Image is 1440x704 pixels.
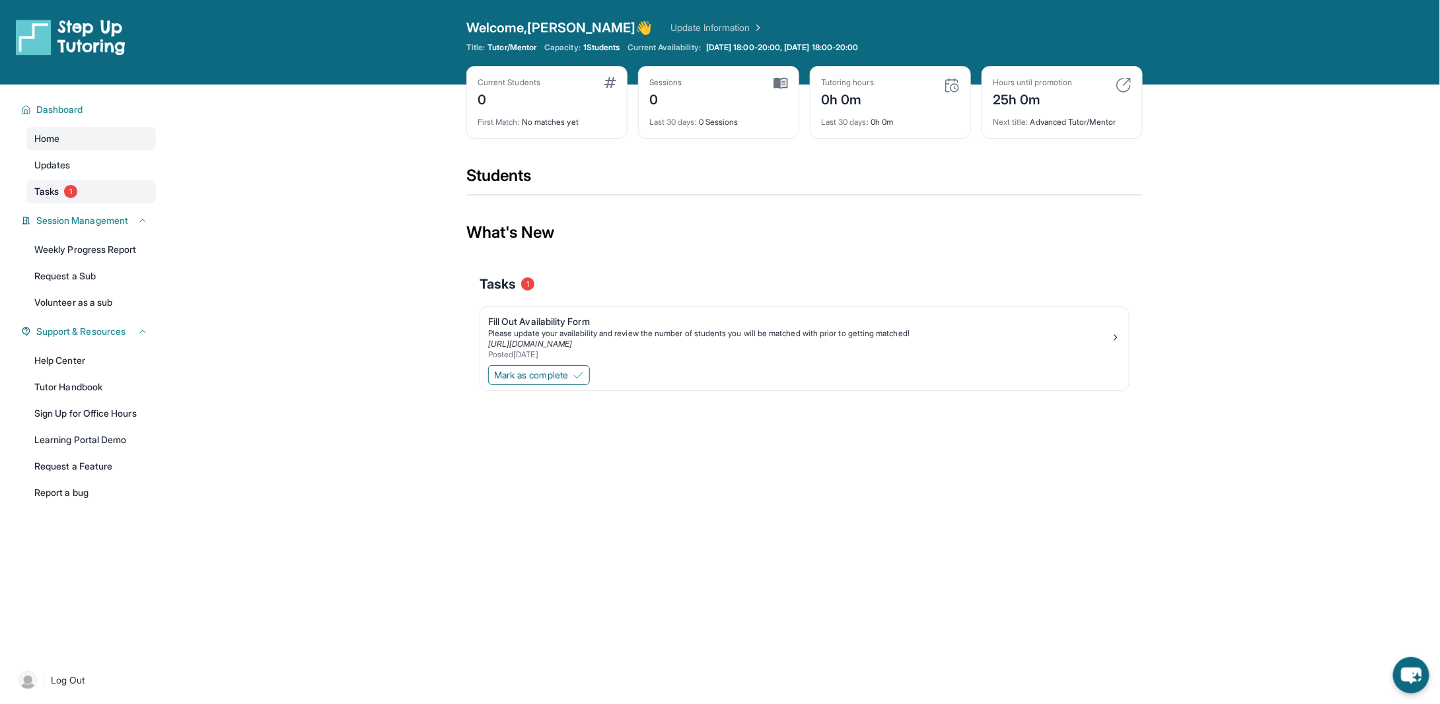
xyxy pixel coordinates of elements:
span: Welcome, [PERSON_NAME] 👋 [466,18,653,37]
span: Mark as complete [494,369,568,382]
span: [DATE] 18:00-20:00, [DATE] 18:00-20:00 [706,42,859,53]
img: Chevron Right [750,21,764,34]
img: card [604,77,616,88]
a: |Log Out [13,666,156,695]
span: First Match : [478,117,520,127]
span: Last 30 days : [649,117,697,127]
a: Weekly Progress Report [26,238,156,262]
div: What's New [466,203,1143,262]
div: Current Students [478,77,540,88]
a: Help Center [26,349,156,372]
a: Home [26,127,156,151]
img: Mark as complete [573,370,584,380]
div: Students [466,165,1143,194]
span: 1 [521,277,534,291]
span: Tasks [34,185,59,198]
span: Log Out [51,674,85,687]
span: Home [34,132,59,145]
button: Support & Resources [31,325,148,338]
span: Tasks [480,275,516,293]
img: card [1116,77,1132,93]
span: Next title : [993,117,1028,127]
div: 25h 0m [993,88,1072,109]
a: Volunteer as a sub [26,291,156,314]
div: No matches yet [478,109,616,127]
div: Tutoring hours [821,77,874,88]
div: Posted [DATE] [488,349,1110,360]
div: 0h 0m [821,109,960,127]
span: Session Management [36,214,128,227]
span: | [42,672,46,688]
span: Last 30 days : [821,117,869,127]
a: [DATE] 18:00-20:00, [DATE] 18:00-20:00 [703,42,861,53]
a: Request a Feature [26,454,156,478]
a: Tasks1 [26,180,156,203]
a: Sign Up for Office Hours [26,402,156,425]
a: Report a bug [26,481,156,505]
span: Support & Resources [36,325,126,338]
img: user-img [18,671,37,689]
a: [URL][DOMAIN_NAME] [488,339,572,349]
a: Updates [26,153,156,177]
span: Updates [34,158,71,172]
div: Sessions [649,77,682,88]
span: Title: [466,42,485,53]
div: 0h 0m [821,88,874,109]
div: Fill Out Availability Form [488,315,1110,328]
a: Fill Out Availability FormPlease update your availability and review the number of students you w... [480,307,1129,363]
div: 0 [649,88,682,109]
a: Tutor Handbook [26,375,156,399]
div: 0 [478,88,540,109]
span: Dashboard [36,103,83,116]
div: 0 Sessions [649,109,788,127]
span: Tutor/Mentor [487,42,536,53]
span: 1 Students [583,42,620,53]
img: logo [16,18,126,55]
img: card [774,77,788,89]
button: chat-button [1393,657,1429,693]
span: 1 [64,185,77,198]
span: Capacity: [544,42,581,53]
img: card [944,77,960,93]
a: Learning Portal Demo [26,428,156,452]
button: Mark as complete [488,365,590,385]
a: Request a Sub [26,264,156,288]
button: Session Management [31,214,148,227]
div: Hours until promotion [993,77,1072,88]
button: Dashboard [31,103,148,116]
div: Please update your availability and review the number of students you will be matched with prior ... [488,328,1110,339]
div: Advanced Tutor/Mentor [993,109,1132,127]
a: Update Information [671,21,764,34]
span: Current Availability: [628,42,701,53]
